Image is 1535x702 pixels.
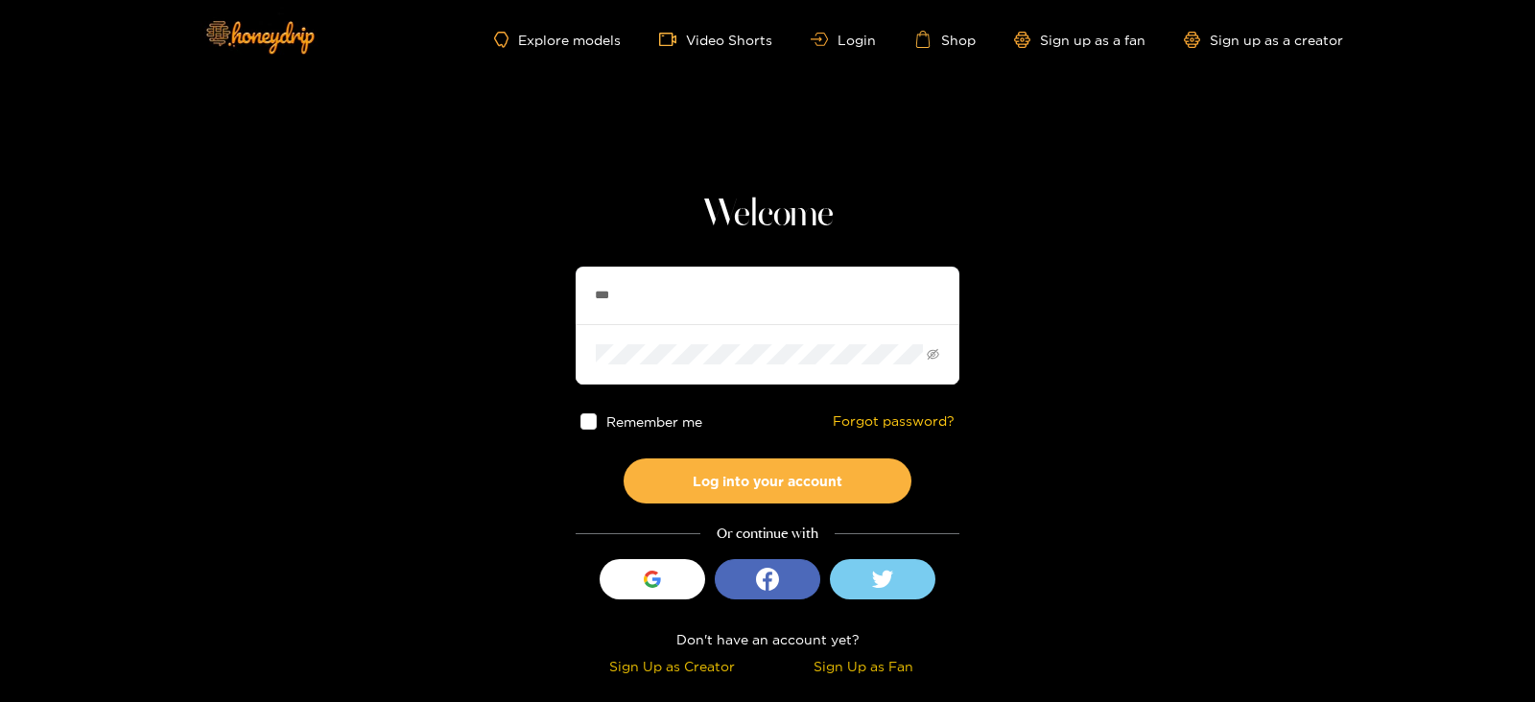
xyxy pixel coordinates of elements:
[833,413,955,430] a: Forgot password?
[927,348,939,361] span: eye-invisible
[1184,32,1343,48] a: Sign up as a creator
[494,32,621,48] a: Explore models
[576,628,959,650] div: Don't have an account yet?
[580,655,763,677] div: Sign Up as Creator
[606,414,702,429] span: Remember me
[914,31,976,48] a: Shop
[772,655,955,677] div: Sign Up as Fan
[576,523,959,545] div: Or continue with
[576,192,959,238] h1: Welcome
[659,31,686,48] span: video-camera
[624,458,911,503] button: Log into your account
[811,33,876,47] a: Login
[659,31,772,48] a: Video Shorts
[1014,32,1145,48] a: Sign up as a fan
